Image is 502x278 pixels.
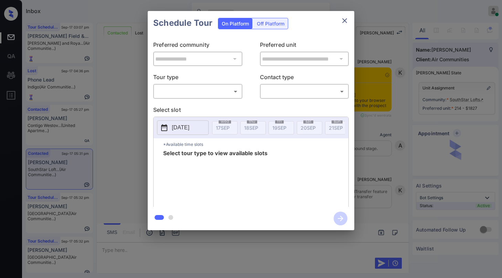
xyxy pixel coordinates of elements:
[153,73,242,84] p: Tour type
[218,18,252,29] div: On Platform
[260,73,349,84] p: Contact type
[163,138,348,150] p: *Available time slots
[260,41,349,52] p: Preferred unit
[163,150,268,205] span: Select tour type to view available slots
[148,11,218,35] h2: Schedule Tour
[153,41,242,52] p: Preferred community
[172,124,189,132] p: [DATE]
[157,120,209,135] button: [DATE]
[338,14,352,28] button: close
[153,106,349,117] p: Select slot
[253,18,288,29] div: Off Platform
